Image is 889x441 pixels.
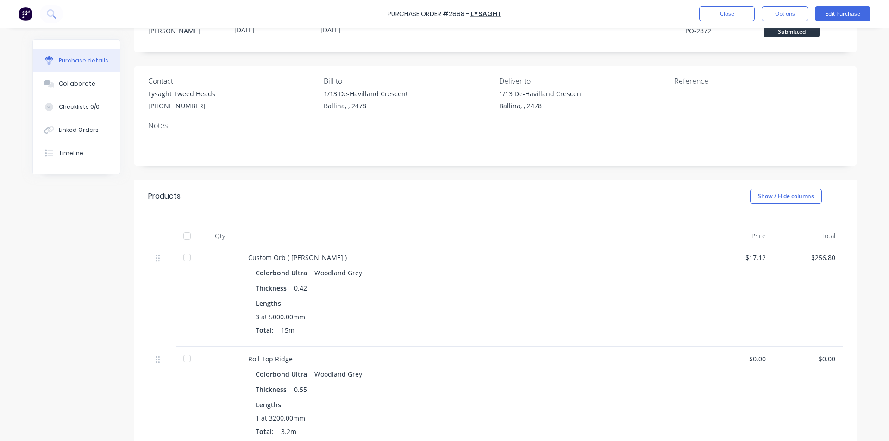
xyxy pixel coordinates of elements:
div: 0.42 [294,281,307,295]
div: Ballina, , 2478 [499,101,583,111]
button: Collaborate [33,72,120,95]
button: Options [762,6,808,21]
div: Collaborate [59,80,95,88]
div: Purchase details [59,56,108,65]
div: Timeline [59,149,83,157]
div: Checklists 0/0 [59,103,100,111]
div: Lysaght Tweed Heads [148,89,215,99]
div: Woodland Grey [314,367,362,381]
div: Thickness [256,281,294,295]
div: Deliver to [499,75,668,87]
div: $0.00 [711,354,766,364]
div: Submitted [764,26,820,37]
div: Purchase Order #2888 - [388,9,470,19]
a: Lysaght [470,9,501,19]
div: $17.12 [711,253,766,262]
div: Woodland Grey [314,266,362,280]
div: Price [704,227,773,245]
div: Colorbond Ultra [256,367,311,381]
span: Total: [256,427,274,436]
span: 3.2m [281,427,296,436]
button: Show / Hide columns [750,189,822,204]
div: 0.55 [294,383,307,396]
div: Ballina, , 2478 [324,101,408,111]
div: Thickness [256,383,294,396]
div: Colorbond Ultra [256,266,311,280]
div: [PERSON_NAME] [148,26,227,36]
div: Bill to [324,75,492,87]
div: Qty [199,227,241,245]
span: Lengths [256,298,281,308]
img: Factory [19,7,32,21]
span: Total: [256,325,274,335]
div: Custom Orb ( [PERSON_NAME] ) [248,253,696,262]
div: Linked Orders [59,126,99,134]
div: Total [773,227,843,245]
button: Timeline [33,142,120,165]
div: PO-2872 [685,26,764,36]
button: Purchase details [33,49,120,72]
div: $256.80 [781,253,835,262]
div: [PHONE_NUMBER] [148,101,215,111]
span: 1 at 3200.00mm [256,413,305,423]
div: Roll Top Ridge [248,354,696,364]
button: Checklists 0/0 [33,95,120,118]
div: Contact [148,75,317,87]
div: Reference [674,75,843,87]
div: $0.00 [781,354,835,364]
div: 1/13 De-Havilland Crescent [499,89,583,99]
button: Close [699,6,755,21]
div: 1/13 De-Havilland Crescent [324,89,408,99]
button: Edit Purchase [815,6,870,21]
span: Lengths [256,400,281,410]
button: Linked Orders [33,118,120,142]
span: 15m [281,325,294,335]
div: Products [148,191,181,202]
span: 3 at 5000.00mm [256,312,305,322]
div: Notes [148,120,843,131]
